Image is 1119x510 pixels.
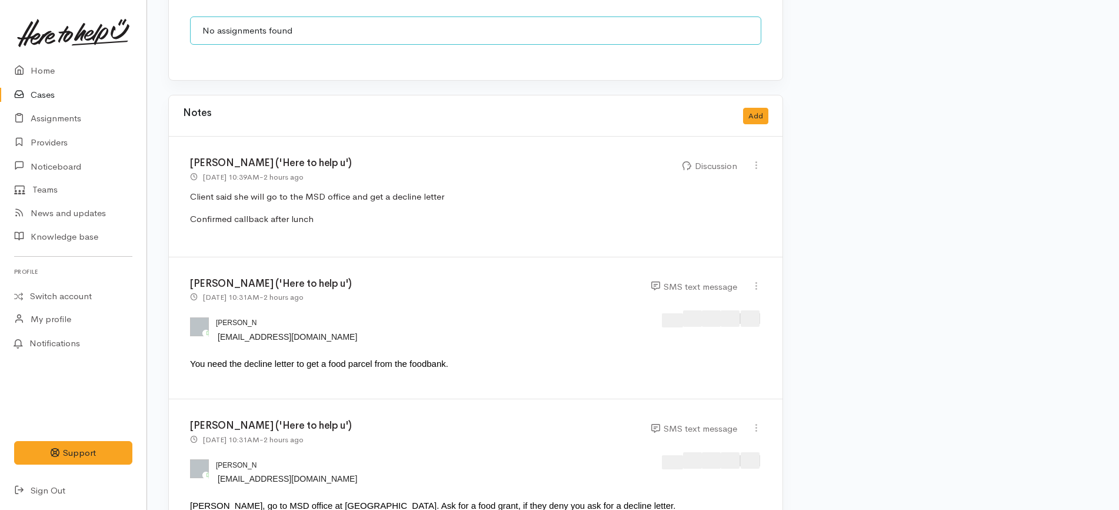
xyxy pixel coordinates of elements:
div: You need the decline letter to get a food parcel from the foodbank. [190,357,761,371]
span: [EMAIL_ADDRESS][DOMAIN_NAME] [218,332,357,342]
h3: [PERSON_NAME] ('Here to help u') [190,279,637,290]
div: SMS text message [651,422,737,436]
h3: [PERSON_NAME] ('Here to help u') [190,158,668,169]
div: ​ ​ [216,330,556,343]
div: - [190,433,304,446]
span: [PERSON_NAME] [216,317,257,329]
time: 2 hours ago [264,292,304,302]
h6: Profile [14,264,132,280]
div: No assignments found [190,16,761,45]
p: Client said she will go to the MSD office and get a decline letter [190,190,761,204]
div: SMS text message [651,280,737,294]
div: Discussion [682,160,737,173]
time: 2 hours ago [264,435,304,445]
button: Support [14,441,132,465]
time: [DATE] 10:31AM [203,435,259,445]
span:  [207,472,209,478]
span: [EMAIL_ADDRESS][DOMAIN_NAME] [218,474,357,483]
div: - [190,171,304,183]
time: [DATE] 10:39AM [203,172,259,182]
h3: Notes [183,108,211,125]
h3: [PERSON_NAME] ('Here to help u') [190,420,637,432]
time: 2 hours ago [264,172,304,182]
span:  [207,330,209,336]
span: [PERSON_NAME] [216,460,257,472]
div: ​ ​ [216,472,556,485]
button: Add [743,108,768,125]
div: - [190,291,304,303]
time: [DATE] 10:31AM [203,292,259,302]
p: Confirmed callback after lunch [190,213,761,226]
